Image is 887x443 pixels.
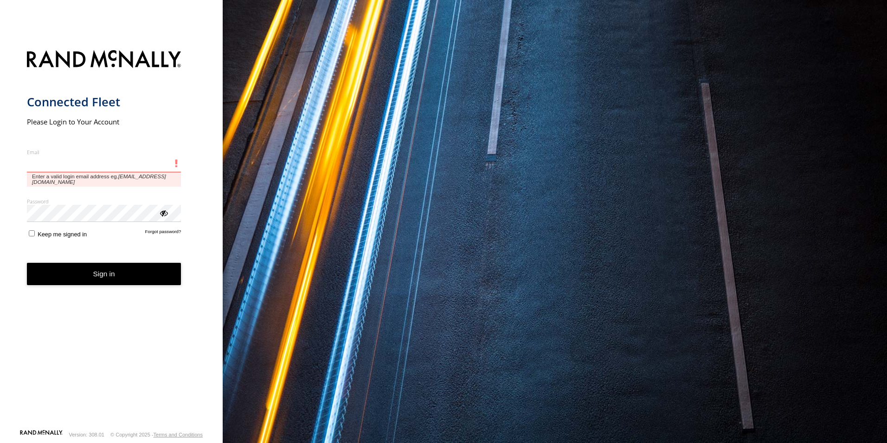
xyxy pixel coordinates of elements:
a: Forgot password? [145,229,181,238]
span: Enter a valid login email address eg. [27,172,181,187]
img: Rand McNally [27,48,181,72]
em: [EMAIL_ADDRESS][DOMAIN_NAME] [32,174,166,185]
h2: Please Login to Your Account [27,117,181,126]
span: Keep me signed in [38,231,87,238]
label: Email [27,149,181,156]
button: Sign in [27,263,181,286]
div: ViewPassword [159,208,168,217]
div: Version: 308.01 [69,432,104,437]
a: Visit our Website [20,430,63,439]
a: Terms and Conditions [154,432,203,437]
label: Password [27,198,181,205]
form: main [27,45,196,429]
h1: Connected Fleet [27,94,181,110]
div: © Copyright 2025 - [110,432,203,437]
input: Keep me signed in [29,230,35,236]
